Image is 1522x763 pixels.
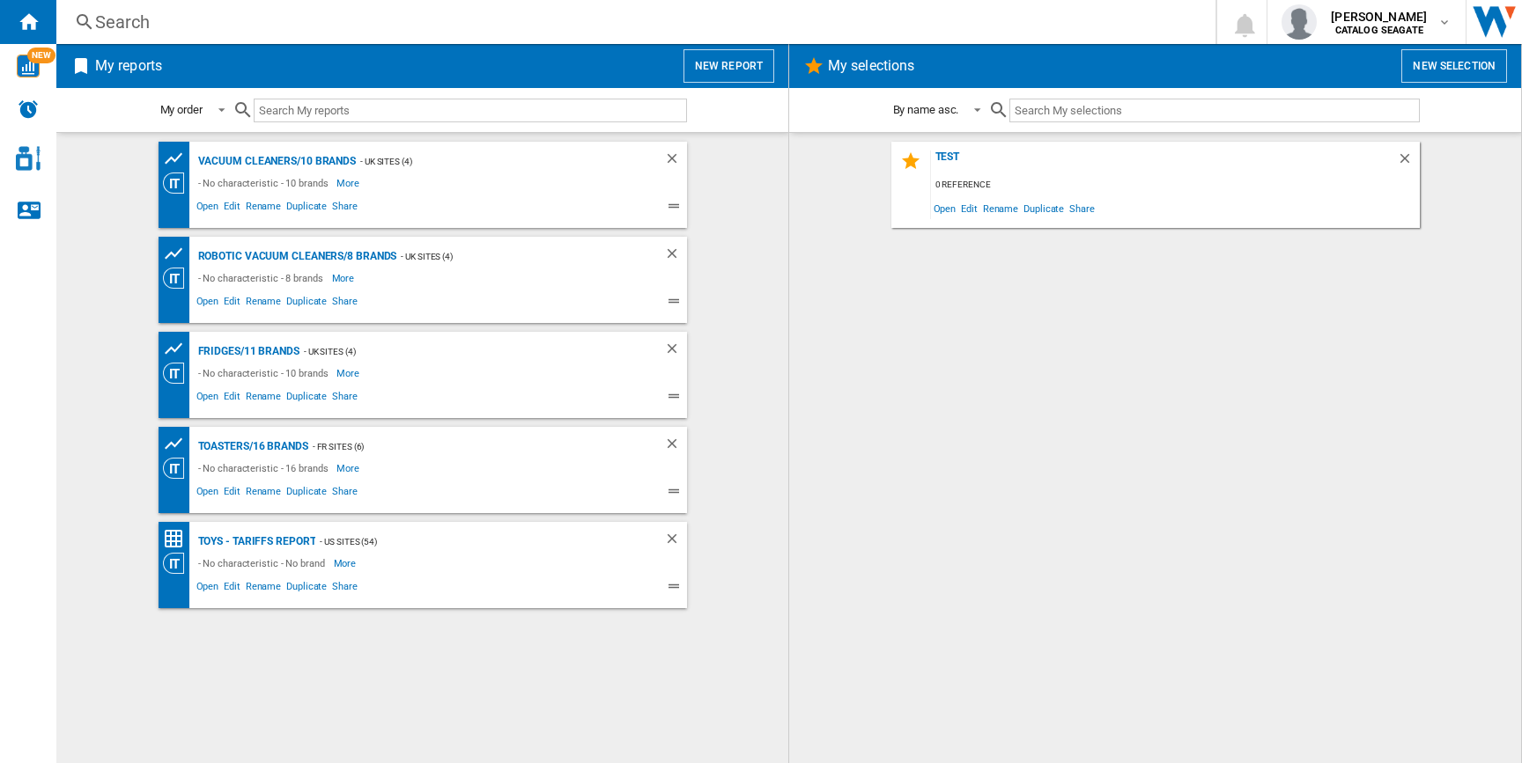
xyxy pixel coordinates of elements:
span: Rename [243,293,284,314]
div: Prices and No. offers by brand graph [163,148,194,170]
div: Prices and No. offers by retailer graph [163,338,194,360]
span: Rename [980,196,1021,220]
span: Edit [221,388,243,409]
div: - US sites (54) [315,531,628,553]
span: More [336,458,362,479]
div: Delete [664,531,687,553]
span: Duplicate [284,578,329,599]
span: Rename [243,198,284,219]
span: Edit [221,198,243,219]
span: More [334,553,359,574]
div: Category View [163,458,194,479]
div: - No characteristic - 16 brands [194,458,337,479]
div: - No characteristic - 10 brands [194,172,337,194]
span: Share [329,198,360,219]
div: Search [95,10,1170,34]
div: Prices and No. offers by brand graph [163,433,194,455]
span: Duplicate [284,388,329,409]
span: Share [329,578,360,599]
span: Share [329,483,360,504]
div: - No characteristic - 10 brands [194,363,337,384]
div: Delete [664,150,687,172]
div: - UK Sites (4) [396,246,628,268]
span: Share [329,388,360,409]
b: CATALOG SEAGATE [1335,25,1423,36]
div: Toys - Tariffs report [194,531,316,553]
div: Delete [664,246,687,268]
span: More [336,363,362,384]
button: New report [683,49,774,83]
div: Prices and No. offers by brand graph [163,243,194,265]
span: Open [194,483,222,504]
div: - No characteristic - 8 brands [194,268,332,289]
span: Edit [221,578,243,599]
input: Search My reports [254,99,687,122]
img: alerts-logo.svg [18,99,39,120]
span: Rename [243,578,284,599]
span: Open [194,388,222,409]
img: wise-card.svg [17,55,40,77]
span: Share [329,293,360,314]
span: Rename [243,483,284,504]
div: Delete [1397,150,1420,174]
div: Category View [163,363,194,384]
div: - UK Sites (4) [299,341,629,363]
span: Duplicate [284,293,329,314]
div: Delete [664,341,687,363]
span: Edit [221,293,243,314]
span: Share [1067,196,1097,220]
div: Delete [664,436,687,458]
div: - UK Sites (4) [356,150,628,172]
input: Search My selections [1009,99,1419,122]
div: Vacuum cleaners/10 brands [194,150,357,172]
h2: My reports [92,49,166,83]
div: Category View [163,553,194,574]
div: By name asc. [893,103,959,116]
div: Robotic vacuum cleaners/8 brands [194,246,397,268]
span: Open [194,578,222,599]
span: More [332,268,358,289]
h2: My selections [824,49,918,83]
span: More [336,172,362,194]
div: - No characteristic - No brand [194,553,334,574]
span: Duplicate [284,198,329,219]
span: Edit [221,483,243,504]
span: Open [931,196,959,220]
div: Category View [163,172,194,194]
img: cosmetic-logo.svg [16,146,41,171]
span: [PERSON_NAME] [1331,8,1427,26]
div: Price Matrix [163,528,194,550]
span: NEW [27,48,55,63]
div: My order [160,103,203,116]
div: TEst [931,150,1397,174]
span: Edit [958,196,980,220]
span: Duplicate [284,483,329,504]
div: 0 reference [931,174,1420,196]
span: Duplicate [1021,196,1067,220]
div: Toasters/16 brands [194,436,308,458]
div: - FR Sites (6) [308,436,629,458]
span: Rename [243,388,284,409]
span: Open [194,198,222,219]
div: Category View [163,268,194,289]
span: Open [194,293,222,314]
img: profile.jpg [1282,4,1317,40]
button: New selection [1401,49,1507,83]
div: Fridges/11 brands [194,341,299,363]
